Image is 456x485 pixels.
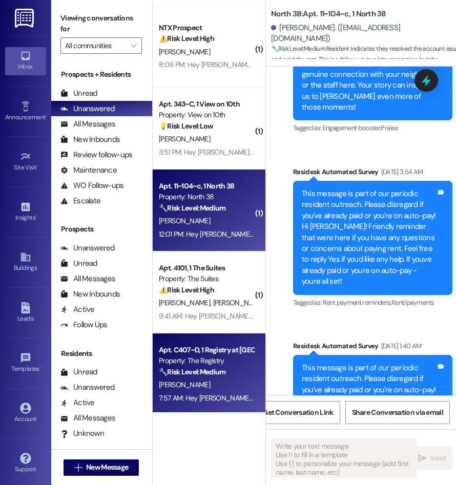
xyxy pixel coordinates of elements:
[60,258,97,269] div: Unread
[213,298,264,307] span: [PERSON_NAME]
[293,295,452,310] div: Tagged as:
[159,121,213,131] strong: 💡 Risk Level: Low
[50,348,152,359] div: Residents
[15,9,36,28] img: ResiDesk Logo
[60,397,95,408] div: Active
[46,112,47,119] span: •
[5,148,46,176] a: Site Visit •
[159,355,254,366] div: Property: The Registry
[60,304,95,315] div: Active
[159,298,213,307] span: [PERSON_NAME]
[381,123,398,132] span: Praise
[302,188,436,287] div: This message is part of our periodic resident outreach. Please disregard if you've already paid o...
[293,120,452,135] div: Tagged as:
[5,47,46,75] a: Inbox
[5,299,46,327] a: Leads
[323,298,391,307] span: Rent payment reminders ,
[271,9,386,19] b: North 38: Apt. 11~104~c, 1 North 38
[352,407,443,418] span: Share Conversation via email
[60,289,120,300] div: New Inbounds
[159,273,254,284] div: Property: The Suites
[159,110,254,120] div: Property: View on 10th
[159,263,254,273] div: Apt. 4101, 1 The Suites
[60,165,117,176] div: Maintenance
[50,69,152,80] div: Prospects + Residents
[131,41,136,50] i: 
[60,320,108,330] div: Follow Ups
[60,273,115,284] div: All Messages
[293,166,452,181] div: Residesk Automated Survey
[64,459,139,476] button: New Message
[159,192,254,202] div: Property: North 38
[60,180,123,191] div: WO Follow-ups
[379,166,423,177] div: [DATE] 3:54 AM
[262,407,333,418] span: Get Conversation Link
[159,380,210,389] span: [PERSON_NAME]
[60,119,115,130] div: All Messages
[418,454,426,462] i: 
[256,401,340,424] button: Get Conversation Link
[60,367,97,377] div: Unread
[39,364,41,371] span: •
[60,88,97,99] div: Unread
[60,413,115,424] div: All Messages
[5,450,46,477] a: Support
[159,99,254,110] div: Apt. 343~C, 1 View on 10th
[323,123,381,132] span: Engagement booster ,
[60,150,132,160] div: Review follow-ups
[5,248,46,276] a: Buildings
[271,23,452,45] div: [PERSON_NAME]. ([EMAIL_ADDRESS][DOMAIN_NAME])
[60,428,104,439] div: Unknown
[65,37,126,54] input: All communities
[86,462,128,473] span: New Message
[35,213,37,220] span: •
[159,367,225,376] strong: 🔧 Risk Level: Medium
[5,198,46,226] a: Insights •
[159,181,254,192] div: Apt. 11~104~c, 1 North 38
[5,349,46,377] a: Templates •
[60,382,115,393] div: Unanswered
[5,399,46,427] a: Account
[302,25,436,113] div: Hey [PERSON_NAME], we're always looking for opportunities to create a strong sense of community a...
[60,134,120,145] div: New Inbounds
[159,134,210,143] span: [PERSON_NAME]
[271,45,325,53] strong: 🔧 Risk Level: Medium
[302,363,436,461] div: This message is part of our periodic resident outreach. Please disregard if you've already paid o...
[60,196,100,206] div: Escalate
[37,162,38,170] span: •
[74,463,82,472] i: 
[411,447,452,470] button: Send
[60,10,142,37] label: Viewing conversations for
[50,224,152,235] div: Prospects
[430,453,446,463] span: Send
[159,345,254,355] div: Apt. C407~D, 1 Registry at [GEOGRAPHIC_DATA]
[159,285,214,294] strong: ⚠️ Risk Level: High
[60,103,115,114] div: Unanswered
[391,298,434,307] span: Rent/payments
[159,34,214,43] strong: ⚠️ Risk Level: High
[159,47,210,56] span: [PERSON_NAME]
[159,203,225,213] strong: 🔧 Risk Level: Medium
[159,23,254,33] div: NTX Prospect
[345,401,450,424] button: Share Conversation via email
[293,341,452,355] div: Residesk Automated Survey
[379,341,422,351] div: [DATE] 1:40 AM
[60,243,115,254] div: Unanswered
[159,216,210,225] span: [PERSON_NAME]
